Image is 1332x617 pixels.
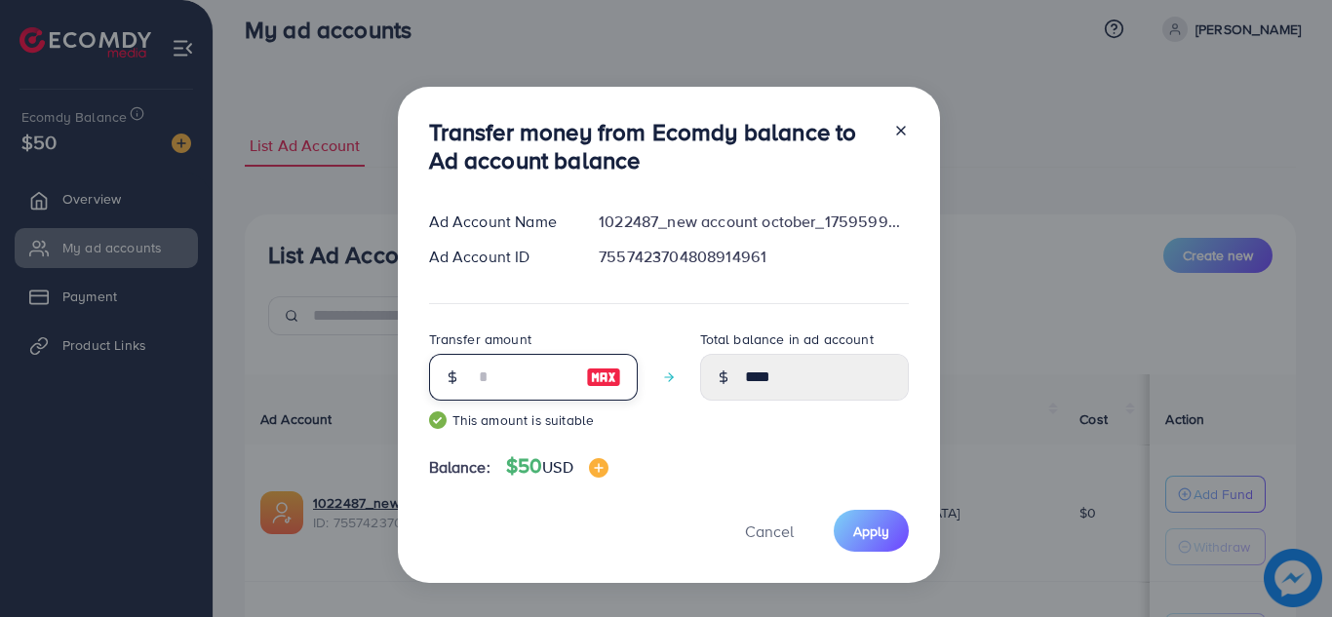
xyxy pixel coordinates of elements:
button: Apply [834,510,909,552]
span: Cancel [745,521,794,542]
div: Ad Account ID [413,246,584,268]
span: Balance: [429,456,490,479]
h4: $50 [506,454,608,479]
img: image [589,458,608,478]
span: USD [542,456,572,478]
label: Transfer amount [429,329,531,349]
div: 7557423704808914961 [583,246,923,268]
button: Cancel [721,510,818,552]
img: guide [429,411,447,429]
small: This amount is suitable [429,410,638,430]
img: image [586,366,621,389]
div: Ad Account Name [413,211,584,233]
label: Total balance in ad account [700,329,874,349]
h3: Transfer money from Ecomdy balance to Ad account balance [429,118,878,174]
span: Apply [853,521,889,541]
div: 1022487_new account october_1759599870996 [583,211,923,233]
